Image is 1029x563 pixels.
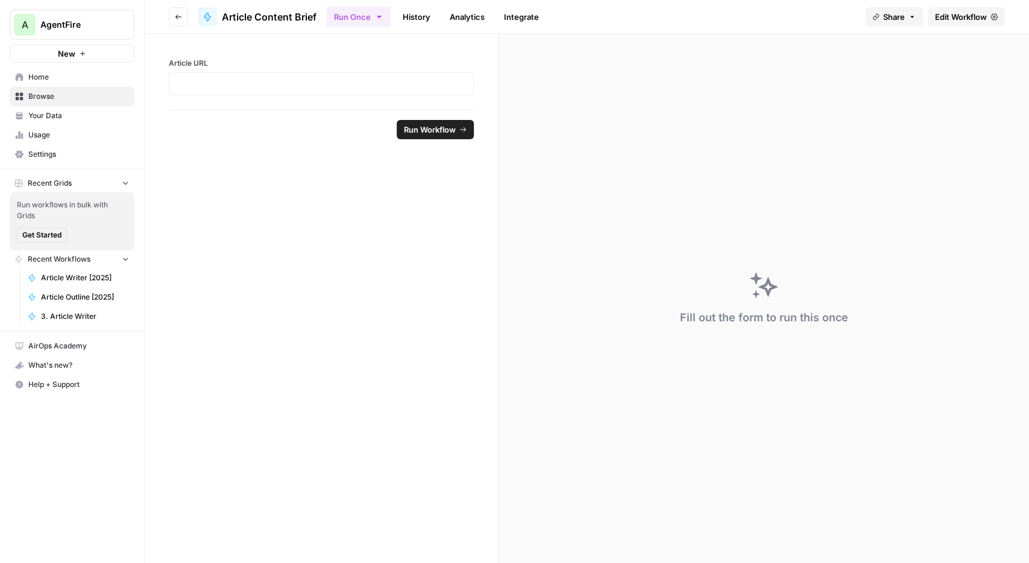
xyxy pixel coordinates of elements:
[10,87,134,106] a: Browse
[10,45,134,63] button: New
[10,106,134,125] a: Your Data
[10,125,134,145] a: Usage
[28,178,72,189] span: Recent Grids
[883,11,905,23] span: Share
[397,120,474,139] button: Run Workflow
[10,250,134,268] button: Recent Workflows
[28,91,129,102] span: Browse
[169,58,474,69] label: Article URL
[10,10,134,40] button: Workspace: AgentFire
[928,7,1005,27] a: Edit Workflow
[679,309,848,326] div: Fill out the form to run this once
[10,356,134,374] div: What's new?
[222,10,316,24] span: Article Content Brief
[10,174,134,192] button: Recent Grids
[28,130,129,140] span: Usage
[41,311,129,322] span: 3. Article Writer
[497,7,546,27] a: Integrate
[10,145,134,164] a: Settings
[935,11,987,23] span: Edit Workflow
[28,110,129,121] span: Your Data
[22,17,28,32] span: A
[28,341,129,351] span: AirOps Academy
[40,19,113,31] span: AgentFire
[10,375,134,394] button: Help + Support
[22,307,134,326] a: 3. Article Writer
[41,292,129,303] span: Article Outline [2025]
[28,379,129,390] span: Help + Support
[17,227,67,243] button: Get Started
[442,7,492,27] a: Analytics
[41,272,129,283] span: Article Writer [2025]
[58,48,75,60] span: New
[22,268,134,288] a: Article Writer [2025]
[404,124,456,136] span: Run Workflow
[22,288,134,307] a: Article Outline [2025]
[28,149,129,160] span: Settings
[22,230,61,241] span: Get Started
[198,7,316,27] a: Article Content Brief
[326,7,391,27] button: Run Once
[10,356,134,375] button: What's new?
[10,68,134,87] a: Home
[17,200,127,221] span: Run workflows in bulk with Grids
[865,7,923,27] button: Share
[395,7,438,27] a: History
[28,254,90,265] span: Recent Workflows
[10,336,134,356] a: AirOps Academy
[28,72,129,83] span: Home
